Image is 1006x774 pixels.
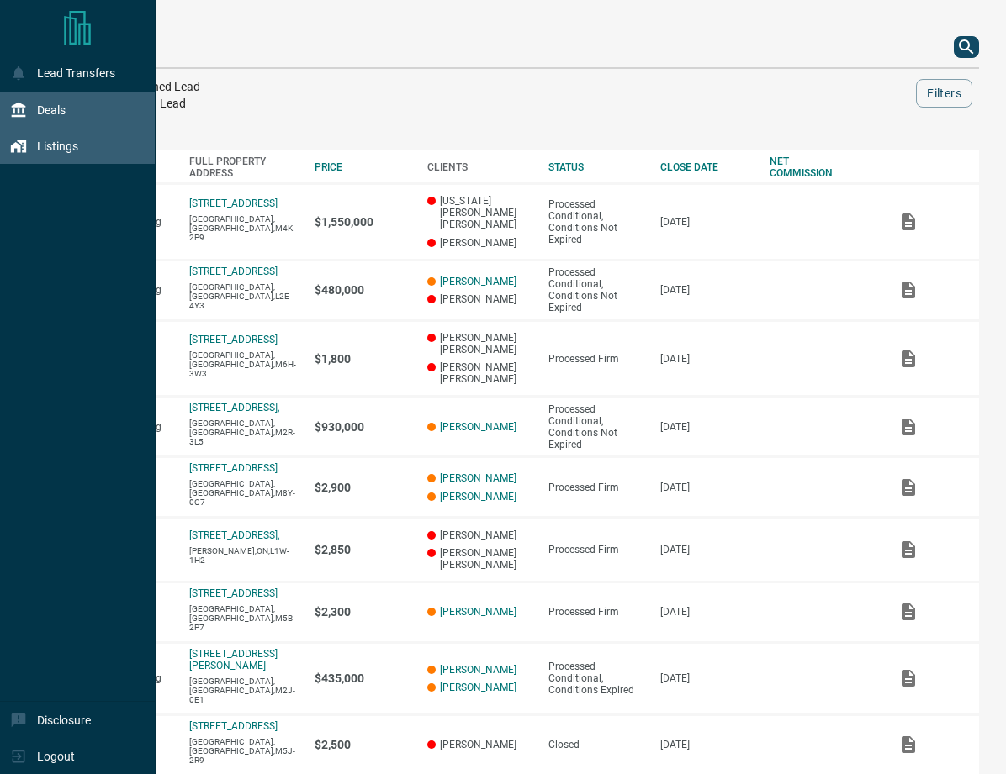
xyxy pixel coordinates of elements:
[660,284,753,296] p: [DATE]
[189,419,298,446] p: [GEOGRAPHIC_DATA],[GEOGRAPHIC_DATA],M2R-3L5
[315,543,410,556] p: $2,850
[189,677,298,704] p: [GEOGRAPHIC_DATA],[GEOGRAPHIC_DATA],M2J-0E1
[315,161,410,173] div: PRICE
[315,671,410,685] p: $435,000
[189,266,278,277] a: [STREET_ADDRESS]
[548,606,643,618] div: Processed Firm
[548,661,643,696] div: Processed Conditional, Conditions Expired
[315,215,410,229] p: $1,550,000
[888,215,929,227] span: Add / View Documents
[189,402,279,413] a: [STREET_ADDRESS],
[660,544,753,555] p: [DATE]
[916,79,972,108] button: Filters
[427,739,532,750] p: [PERSON_NAME]
[888,672,929,684] span: Add / View Documents
[427,237,532,249] p: [PERSON_NAME]
[660,739,753,750] p: [DATE]
[660,161,753,173] div: CLOSE DATE
[189,479,298,507] p: [GEOGRAPHIC_DATA],[GEOGRAPHIC_DATA],M8Y-0C7
[548,403,643,450] div: Processed Conditional, Conditions Not Expired
[427,195,532,230] p: [US_STATE][PERSON_NAME]-[PERSON_NAME]
[660,353,753,365] p: [DATE]
[427,361,532,385] p: [PERSON_NAME] [PERSON_NAME]
[189,155,298,179] div: FULL PROPERTY ADDRESS
[548,739,643,750] div: Closed
[440,421,516,433] a: [PERSON_NAME]
[888,352,929,364] span: Add / View Documents
[189,529,279,541] a: [STREET_ADDRESS],
[189,737,298,765] p: [GEOGRAPHIC_DATA],[GEOGRAPHIC_DATA],M5J-2R9
[548,198,643,245] div: Processed Conditional, Conditions Not Expired
[427,332,532,355] p: [PERSON_NAME] [PERSON_NAME]
[427,161,532,173] div: CLIENTS
[548,353,643,365] div: Processed Firm
[315,481,410,494] p: $2,900
[189,350,298,378] p: [GEOGRAPHIC_DATA],[GEOGRAPHIC_DATA],M6H-3W3
[315,283,410,297] p: $480,000
[888,481,929,492] span: Add / View Documents
[189,462,278,474] a: [STREET_ADDRESS]
[548,544,643,555] div: Processed Firm
[888,420,929,432] span: Add / View Documents
[315,420,410,434] p: $930,000
[548,482,643,493] div: Processed Firm
[189,334,278,345] a: [STREET_ADDRESS]
[660,672,753,684] p: [DATE]
[427,293,532,305] p: [PERSON_NAME]
[440,472,516,484] a: [PERSON_NAME]
[427,547,532,571] p: [PERSON_NAME] [PERSON_NAME]
[440,682,516,693] a: [PERSON_NAME]
[660,421,753,433] p: [DATE]
[189,546,298,565] p: [PERSON_NAME],ON,L1W-1H2
[440,606,516,618] a: [PERSON_NAME]
[189,587,278,599] a: [STREET_ADDRESS]
[440,664,516,676] a: [PERSON_NAME]
[888,739,929,750] span: Add / View Documents
[189,604,298,632] p: [GEOGRAPHIC_DATA],[GEOGRAPHIC_DATA],M5B-2P7
[888,284,929,296] span: Add / View Documents
[954,36,979,58] button: search button
[770,155,871,179] div: NET COMMISSION
[189,197,278,209] a: [STREET_ADDRESS]
[189,720,278,732] a: [STREET_ADDRESS]
[315,352,410,366] p: $1,800
[660,606,753,618] p: [DATE]
[189,648,278,671] a: [STREET_ADDRESS][PERSON_NAME]
[189,214,298,242] p: [GEOGRAPHIC_DATA],[GEOGRAPHIC_DATA],M4K-2P9
[315,605,410,619] p: $2,300
[440,276,516,287] a: [PERSON_NAME]
[548,266,643,313] div: Processed Conditional, Conditions Not Expired
[440,491,516,503] a: [PERSON_NAME]
[660,482,753,493] p: [DATE]
[427,529,532,541] p: [PERSON_NAME]
[660,216,753,228] p: [DATE]
[888,543,929,555] span: Add / View Documents
[189,282,298,310] p: [GEOGRAPHIC_DATA],[GEOGRAPHIC_DATA],L2E-4Y3
[315,738,410,751] p: $2,500
[548,161,643,173] div: STATUS
[888,606,929,618] span: Add / View Documents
